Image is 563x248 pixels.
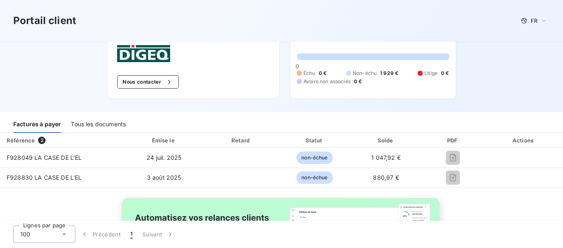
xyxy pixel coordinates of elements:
[7,154,82,161] span: F928049 LA CASE DE L'EL
[373,174,399,181] span: 880,97 €
[7,174,82,181] span: F928830 LA CASE DE L'EL
[137,226,179,243] button: Suivant
[303,70,315,77] span: Échu
[296,171,332,184] span: non-échue
[125,226,137,243] button: 1
[486,136,561,144] div: Actions
[353,70,377,77] span: Non-échu
[147,174,181,181] span: 3 août 2025
[531,17,537,24] span: FR
[296,152,332,164] span: non-échue
[13,13,76,28] h3: Portail client
[352,136,419,144] div: Solde
[130,230,132,238] span: 1
[296,63,299,70] span: 0
[147,154,181,161] span: 24 juil. 2025
[7,137,35,144] div: Référence
[280,136,349,144] div: Statut
[117,75,178,89] button: Nous contacter
[380,70,398,77] span: 1 929 €
[424,70,438,77] span: Litige
[371,154,401,161] span: 1 047,92 €
[71,116,126,133] div: Tous les documents
[319,70,327,77] span: 0 €
[75,226,125,243] button: Précédent
[354,78,362,85] span: 0 €
[38,137,46,144] span: 2
[20,230,30,238] span: 100
[206,136,277,144] div: Retard
[423,136,483,144] div: PDF
[117,45,170,62] img: Company logo
[125,136,203,144] div: Émise le
[13,116,61,133] div: Factures à payer
[441,70,449,77] span: 0 €
[303,78,351,85] span: Avoirs non associés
